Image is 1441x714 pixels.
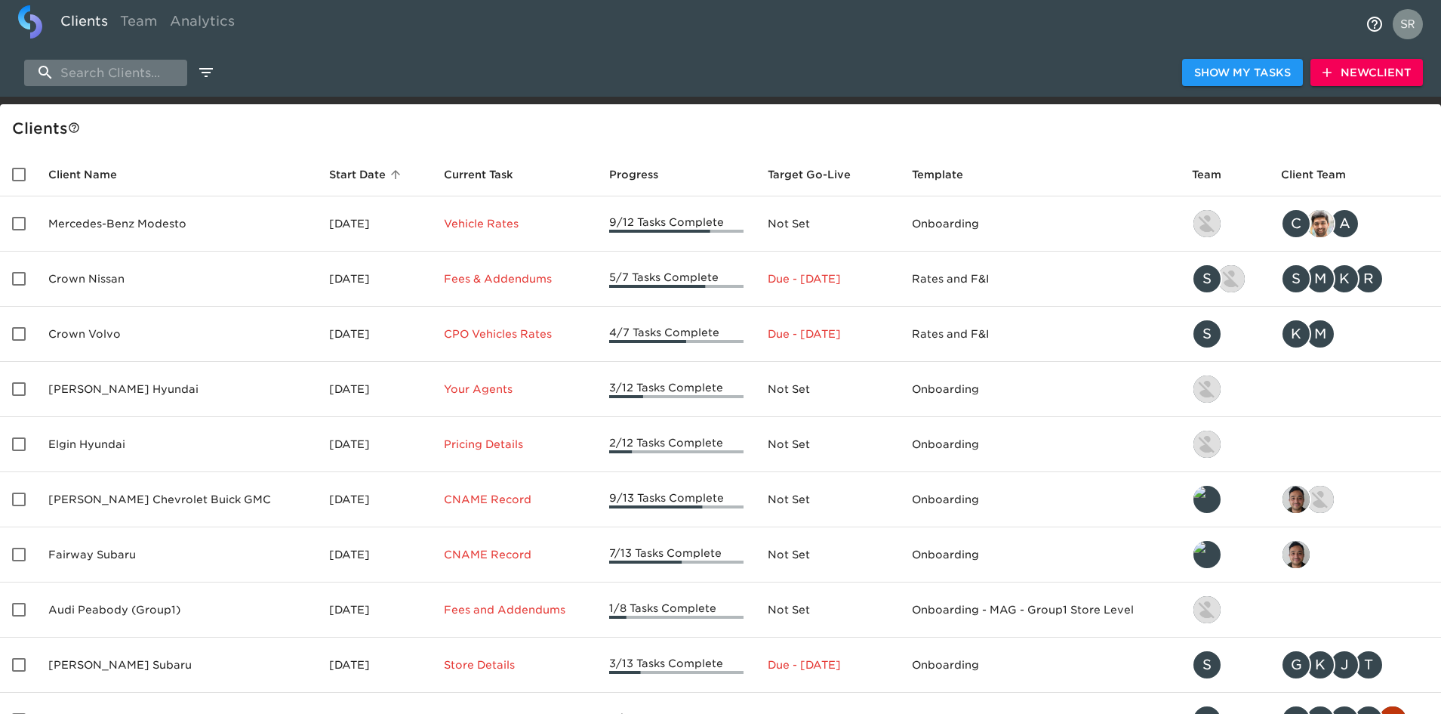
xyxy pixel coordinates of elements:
[114,5,164,42] a: Team
[1192,209,1257,239] div: kevin.lo@roadster.com
[756,472,900,527] td: Not Set
[1356,6,1393,42] button: notifications
[1192,650,1222,680] div: S
[164,5,241,42] a: Analytics
[1353,650,1384,680] div: T
[329,165,405,184] span: Start Date
[597,638,755,693] td: 3/13 Tasks Complete
[317,417,431,472] td: [DATE]
[900,583,1180,638] td: Onboarding - MAG - Group1 Store Level
[768,657,888,672] p: Due - [DATE]
[1192,264,1257,294] div: savannah@roadster.com, austin@roadster.com
[1281,209,1429,239] div: clayton.mandel@roadster.com, sandeep@simplemnt.com, angelique.nurse@roadster.com
[597,417,755,472] td: 2/12 Tasks Complete
[1282,486,1310,513] img: sai@simplemnt.com
[900,417,1180,472] td: Onboarding
[193,60,219,85] button: edit
[900,527,1180,583] td: Onboarding
[900,307,1180,362] td: Rates and F&I
[597,307,755,362] td: 4/7 Tasks Complete
[900,472,1180,527] td: Onboarding
[900,362,1180,417] td: Onboarding
[317,362,431,417] td: [DATE]
[756,583,900,638] td: Not Set
[900,196,1180,252] td: Onboarding
[1194,63,1291,82] span: Show My Tasks
[900,638,1180,693] td: Onboarding
[317,307,431,362] td: [DATE]
[36,196,317,252] td: Mercedes-Benz Modesto
[317,196,431,252] td: [DATE]
[609,165,678,184] span: Progress
[1281,319,1429,349] div: kwilson@crowncars.com, mcooley@crowncars.com
[444,547,586,562] p: CNAME Record
[1281,539,1429,570] div: sai@simplemnt.com
[1192,264,1222,294] div: S
[36,307,317,362] td: Crown Volvo
[317,527,431,583] td: [DATE]
[1329,650,1359,680] div: J
[1305,319,1335,349] div: M
[1193,541,1221,568] img: leland@roadster.com
[768,326,888,342] p: Due - [DATE]
[1281,165,1366,184] span: Client Team
[768,165,870,184] span: Target Go-Live
[597,527,755,583] td: 7/13 Tasks Complete
[444,382,586,397] p: Your Agents
[68,122,80,134] svg: This is a list of all of your clients and clients shared with you
[317,583,431,638] td: [DATE]
[1192,319,1222,349] div: S
[1192,539,1257,570] div: leland@roadster.com
[1310,59,1423,87] button: NewClient
[444,271,586,286] p: Fees & Addendums
[444,492,586,507] p: CNAME Record
[1281,209,1311,239] div: C
[1281,484,1429,515] div: sai@simplemnt.com, nikko.foster@roadster.com
[1329,209,1359,239] div: A
[1307,210,1334,237] img: sandeep@simplemnt.com
[36,583,317,638] td: Audi Peabody (Group1)
[1353,264,1384,294] div: R
[1281,264,1429,294] div: sparent@crowncars.com, mcooley@crowncars.com, kwilson@crowncars.com, rrobins@crowncars.com
[36,527,317,583] td: Fairway Subaru
[36,472,317,527] td: [PERSON_NAME] Chevrolet Buick GMC
[1192,374,1257,404] div: kevin.lo@roadster.com
[1281,650,1429,680] div: george.lawton@schomp.com, kevin.mand@schomp.com, james.kurtenbach@schomp.com, tj.joyce@schomp.com
[1307,486,1334,513] img: nikko.foster@roadster.com
[1322,63,1411,82] span: New Client
[444,437,586,452] p: Pricing Details
[1192,484,1257,515] div: leland@roadster.com
[1305,650,1335,680] div: K
[756,527,900,583] td: Not Set
[444,657,586,672] p: Store Details
[1192,429,1257,459] div: kevin.lo@roadster.com
[444,602,586,617] p: Fees and Addendums
[768,165,851,184] span: Calculated based on the start date and the duration of all Tasks contained in this Hub.
[756,196,900,252] td: Not Set
[1193,376,1221,403] img: kevin.lo@roadster.com
[1329,264,1359,294] div: K
[36,362,317,417] td: [PERSON_NAME] Hyundai
[444,216,586,231] p: Vehicle Rates
[1281,264,1311,294] div: S
[48,165,137,184] span: Client Name
[1192,650,1257,680] div: savannah@roadster.com
[1281,319,1311,349] div: K
[756,362,900,417] td: Not Set
[1193,486,1221,513] img: leland@roadster.com
[317,472,431,527] td: [DATE]
[1218,265,1245,292] img: austin@roadster.com
[597,583,755,638] td: 1/8 Tasks Complete
[1393,9,1423,39] img: Profile
[317,638,431,693] td: [DATE]
[597,362,755,417] td: 3/12 Tasks Complete
[1281,650,1311,680] div: G
[912,165,983,184] span: Template
[24,60,187,86] input: search
[317,252,431,307] td: [DATE]
[1192,165,1241,184] span: Team
[597,252,755,307] td: 5/7 Tasks Complete
[18,5,42,39] img: logo
[768,271,888,286] p: Due - [DATE]
[1193,210,1221,237] img: kevin.lo@roadster.com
